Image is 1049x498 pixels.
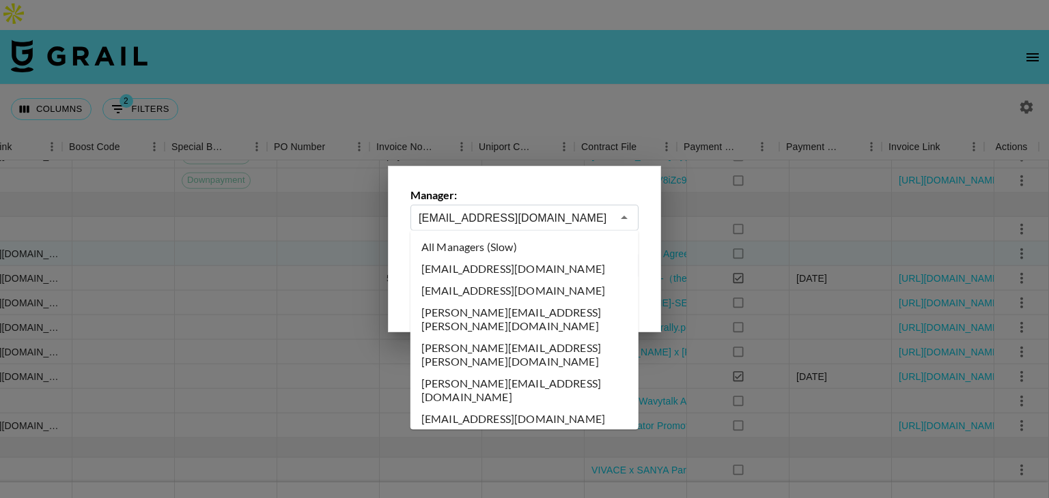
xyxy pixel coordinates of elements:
[410,280,639,302] li: [EMAIL_ADDRESS][DOMAIN_NAME]
[615,208,634,227] button: Close
[410,258,639,280] li: [EMAIL_ADDRESS][DOMAIN_NAME]
[410,337,639,372] li: [PERSON_NAME][EMAIL_ADDRESS][PERSON_NAME][DOMAIN_NAME]
[410,236,639,258] li: All Managers (Slow)
[410,408,639,430] li: [EMAIL_ADDRESS][DOMAIN_NAME]
[410,372,639,408] li: [PERSON_NAME][EMAIL_ADDRESS][DOMAIN_NAME]
[410,430,639,452] li: [EMAIL_ADDRESS][DOMAIN_NAME]
[410,188,639,202] label: Manager:
[410,302,639,337] li: [PERSON_NAME][EMAIL_ADDRESS][PERSON_NAME][DOMAIN_NAME]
